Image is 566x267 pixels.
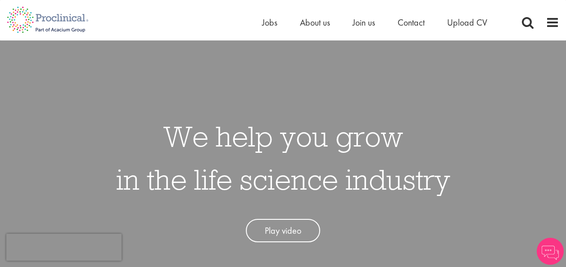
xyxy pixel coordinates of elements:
a: Upload CV [447,17,487,28]
img: Chatbot [537,238,564,265]
a: About us [300,17,330,28]
a: Contact [398,17,425,28]
a: Play video [246,219,320,243]
a: Jobs [262,17,277,28]
h1: We help you grow in the life science industry [116,115,450,201]
a: Join us [353,17,375,28]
